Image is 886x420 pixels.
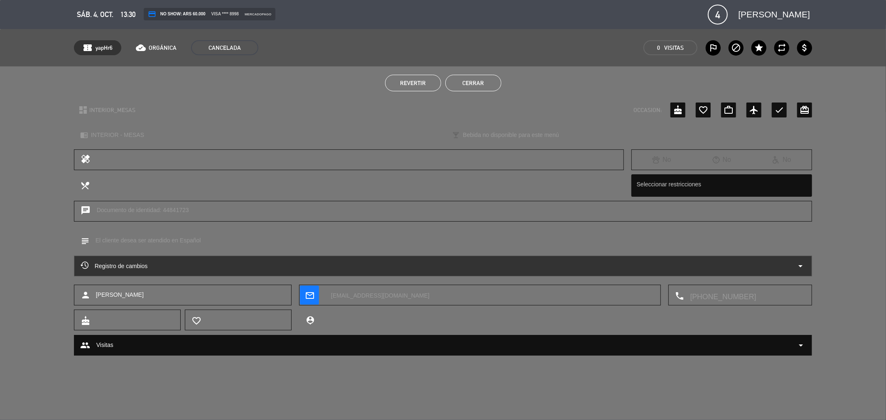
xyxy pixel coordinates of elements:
[632,154,692,165] div: No
[83,43,93,53] span: confirmation_number
[754,43,764,53] i: star
[795,261,805,271] i: arrow_drop_down
[400,80,426,86] span: Revertir
[81,205,91,217] i: chat
[80,340,90,350] span: group
[698,105,708,115] i: favorite_border
[445,75,501,91] button: Cerrar
[724,105,734,115] i: work_outline
[305,291,314,300] i: mail_outline
[633,105,662,115] span: OCCASION:
[77,9,113,21] span: sáb. 4, oct.
[148,10,206,18] span: NO SHOW: ARS 60.000
[191,40,258,55] span: CANCELADA
[675,291,684,300] i: local_phone
[96,340,113,350] span: Visitas
[78,105,88,115] i: dashboard
[796,340,806,350] span: arrow_drop_down
[800,43,810,53] i: attach_money
[80,131,88,139] i: chrome_reader_mode
[245,12,271,17] span: mercadopago
[657,43,660,53] span: 0
[305,315,314,325] i: person_pin
[749,105,759,115] i: airplanemode_active
[81,154,91,166] i: healing
[452,131,460,139] i: local_bar
[800,105,810,115] i: card_giftcard
[96,290,144,300] span: [PERSON_NAME]
[74,201,812,222] div: Documento de identidad: 44841723
[692,154,751,165] div: No
[739,7,810,22] span: [PERSON_NAME]
[120,9,135,21] span: 13:30
[89,105,135,115] span: INTERIOR_MESAS
[81,290,91,300] i: person
[136,43,146,53] i: cloud_done
[81,316,90,325] i: cake
[81,261,148,271] span: Registro de cambios
[149,43,177,53] span: ORGÁNICA
[80,181,89,190] i: local_dining
[752,154,812,165] div: No
[385,75,441,91] button: Revertir
[774,105,784,115] i: check
[80,236,89,245] i: subject
[708,43,718,53] i: outlined_flag
[463,130,559,140] span: Bebida no disponible para este menú
[91,130,144,140] span: INTERIOR - MESAS
[731,43,741,53] i: block
[673,105,683,115] i: cake
[96,43,113,53] span: yapHr6
[148,10,156,18] i: credit_card
[191,316,201,325] i: favorite_border
[708,5,728,24] span: 4
[664,43,684,53] em: Visitas
[777,43,787,53] i: repeat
